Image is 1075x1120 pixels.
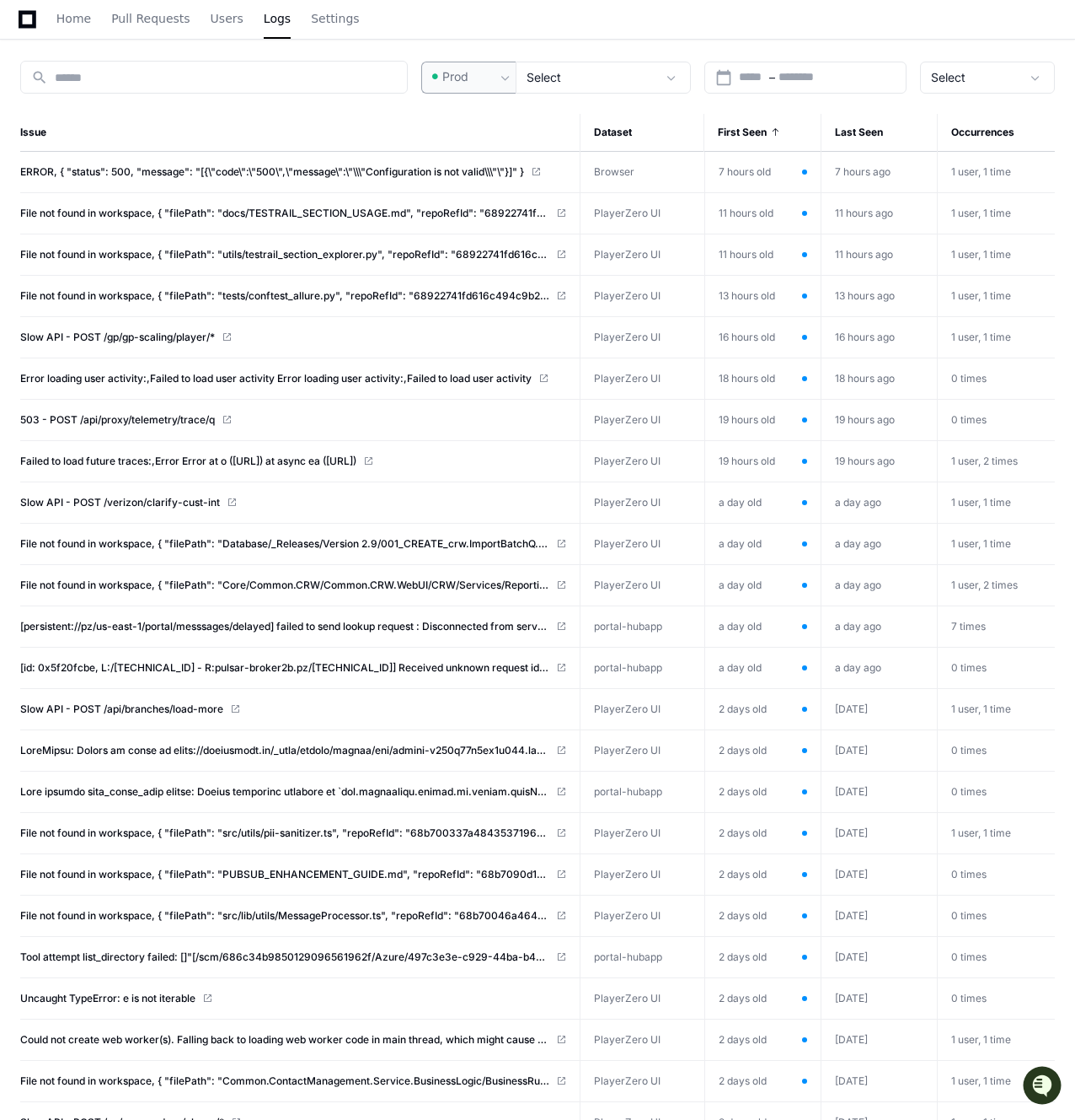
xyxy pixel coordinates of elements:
td: 16 hours old [704,317,821,358]
span: Users [211,13,243,24]
td: a day old [704,565,821,606]
span: Could not create web worker(s). Falling back to loading web worker code in main thread, which mig... [20,1033,549,1047]
span: 1 user, 1 time [951,207,1011,219]
a: File not found in workspace, { "filePath": "Common.ContactManagement.Service.BusinessLogic/Busine... [20,1074,566,1088]
th: Occurrences [937,114,1055,152]
span: 0 times [951,744,987,757]
span: Settings [311,13,359,24]
td: [DATE] [821,854,938,896]
span: Logs [264,13,291,24]
a: File not found in workspace, { "filePath": "src/utils/pii-sanitizer.ts", "repoRefId": "68b700337a... [20,827,566,840]
td: PlayerZero UI [580,565,704,606]
td: 2 days old [704,937,821,977]
td: PlayerZero UI [580,1061,704,1102]
span: 1 user, 1 time [951,703,1011,715]
span: First Seen [718,126,767,139]
td: a day old [704,524,821,564]
td: 11 hours ago [821,193,938,234]
span: Slow API - POST /verizon/clarify-cust-int [20,496,220,509]
a: Error loading user activity:,Failed to load user activity Error loading user activity:,Failed to ... [20,372,566,385]
span: Slow API - POST /api/branches/load-more [20,703,223,716]
td: portal-hubapp [580,772,704,813]
span: 1 user, 2 times [951,579,1018,591]
td: portal-hubapp [580,648,704,689]
a: File not found in workspace, { "filePath": "Database/_Releases/Version 2.9/001_CREATE_crw.ImportB... [20,537,566,551]
td: portal-hubapp [580,937,704,978]
td: a day ago [821,565,938,606]
td: 11 hours ago [821,234,938,276]
td: 18 hours old [704,358,821,399]
td: PlayerZero UI [580,896,704,937]
td: [DATE] [821,689,938,730]
td: [DATE] [821,1020,938,1061]
span: 0 times [951,868,987,880]
td: [DATE] [821,1061,938,1102]
a: 503 - POST /api/proxy/telemetry/trace/q [20,413,566,427]
td: 2 days old [704,1020,821,1060]
img: PlayerZero [17,17,51,51]
span: 1 user, 1 time [951,331,1011,343]
span: 1 user, 1 time [951,1033,1011,1046]
span: Home [56,13,91,24]
span: 7 times [951,620,986,633]
td: PlayerZero UI [580,1020,704,1061]
span: 1 user, 1 time [951,1074,1011,1087]
a: File not found in workspace, { "filePath": "utils/testrail_section_explorer.py", "repoRefId": "68... [20,248,566,261]
span: 0 times [951,992,987,1004]
span: 1 user, 1 time [951,496,1011,509]
span: Lore ipsumdo sita_conse_adip elitse: Doeius temporinc utlabore et `dol.magnaaliqu.enimad.mi.venia... [20,785,549,799]
td: PlayerZero UI [580,524,704,565]
td: PlayerZero UI [580,276,704,317]
td: 2 days old [704,854,821,895]
iframe: Open customer support [1021,1064,1067,1110]
span: File not found in workspace, { "filePath": "Database/_Releases/Version 2.9/001_CREATE_crw.ImportB... [20,537,549,551]
span: File not found in workspace, { "filePath": "tests/conftest_allure.py", "repoRefId": "68922741fd61... [20,289,549,303]
button: Open calendar [715,69,732,86]
th: Dataset [580,114,704,152]
td: PlayerZero UI [580,234,704,276]
span: 1 user, 1 time [951,537,1011,550]
a: File not found in workspace, { "filePath": "src/lib/utils/MessageProcessor.ts", "repoRefId": "68b... [20,909,566,923]
td: PlayerZero UI [580,193,704,234]
div: Start new chat [57,126,276,143]
button: Start new chat [286,131,307,151]
span: File not found in workspace, { "filePath": "src/lib/utils/MessageProcessor.ts", "repoRefId": "68b... [20,909,549,923]
span: LoreMipsu: Dolors am conse ad elits://doeiusmodt.in/_utla/etdolo/magnaa/eni/admini-v250q77n5ex1u0... [20,744,549,757]
td: Browser [580,152,704,193]
span: File not found in workspace, { "filePath": "Common.ContactManagement.Service.BusinessLogic/Busine... [20,1074,549,1088]
mat-icon: search [31,69,48,86]
td: 7 hours old [704,152,821,192]
td: 19 hours ago [821,441,938,482]
a: Failed to load future traces:,Error Error at o ([URL]) at async ea ([URL]) [20,455,566,468]
span: [persistent://pz/us-east-1/portal/messsages/delayed] failed to send lookup request : Disconnected... [20,620,549,633]
span: 0 times [951,909,987,922]
td: PlayerZero UI [580,441,704,482]
span: Pull Requests [111,13,190,24]
span: Failed to load future traces:,Error Error at o ([URL]) at async ea ([URL]) [20,455,356,468]
span: File not found in workspace, { "filePath": "Core/Common.CRW/Common.CRW.WebUI/CRW/Services/Reporti... [20,579,549,592]
td: 19 hours ago [821,400,938,441]
span: File not found in workspace, { "filePath": "src/utils/pii-sanitizer.ts", "repoRefId": "68b700337a... [20,827,549,840]
td: 2 days old [704,1061,821,1101]
td: 11 hours old [704,234,821,275]
td: 2 days old [704,813,821,853]
td: 2 days old [704,730,821,771]
span: Last Seen [835,126,883,139]
span: Prod [442,68,468,85]
td: [DATE] [821,772,938,813]
a: ERROR, { "status": 500, "message": "[{\"code\":\"500\",\"message\":\"\\\"Configuration is not val... [20,165,566,179]
td: 2 days old [704,978,821,1019]
td: 19 hours old [704,441,821,482]
th: Issue [20,114,580,152]
span: File not found in workspace, { "filePath": "PUBSUB_ENHANCEMENT_GUIDE.md", "repoRefId": "68b7090d1... [20,868,549,881]
span: File not found in workspace, { "filePath": "utils/testrail_section_explorer.py", "repoRefId": "68... [20,248,549,261]
td: [DATE] [821,978,938,1020]
span: Slow API - POST /gp/gp-scaling/player/* [20,331,215,344]
span: Select [931,70,965,84]
span: 0 times [951,413,987,426]
td: a day ago [821,524,938,565]
span: 0 times [951,661,987,674]
a: Slow API - POST /api/branches/load-more [20,703,566,716]
td: 2 days old [704,689,821,730]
